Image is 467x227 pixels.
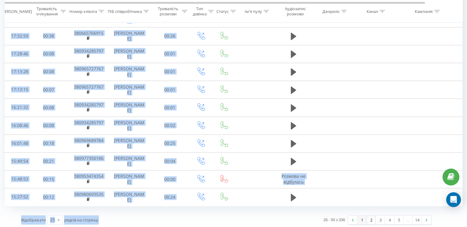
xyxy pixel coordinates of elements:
[74,30,103,36] a: 380665766915
[11,48,23,60] div: 17:28:46
[108,81,151,99] td: [PERSON_NAME]
[367,216,376,224] a: 2
[151,99,189,117] td: 00:01
[29,81,68,99] td: 00:07
[413,216,422,224] a: 14
[280,6,310,17] div: Аудіозапис розмови
[29,63,68,81] td: 00:08
[11,137,23,149] div: 16:01:48
[403,216,413,224] div: …
[64,217,98,223] span: рядків на сторінці
[151,188,189,206] td: 00:24
[35,6,59,17] div: Тривалість очікування
[151,63,189,81] td: 00:01
[367,9,378,14] div: Канал
[151,170,189,188] td: 00:00
[385,216,394,224] a: 4
[151,117,189,134] td: 00:02
[151,134,189,152] td: 00:25
[108,188,151,206] td: [PERSON_NAME]
[282,173,305,185] span: Розмова не відбулась
[29,99,68,117] td: 00:08
[29,27,68,45] td: 00:38
[108,63,151,81] td: [PERSON_NAME]
[74,155,103,161] a: 380977350186
[151,81,189,99] td: 00:01
[11,66,23,78] div: 17:13:28
[151,152,189,170] td: 00:04
[74,173,103,179] a: 380953474354
[29,45,68,63] td: 00:08
[108,99,151,117] td: [PERSON_NAME]
[193,6,207,17] div: Тип дзвінка
[357,216,367,224] a: 1
[29,170,68,188] td: 00:15
[108,117,151,134] td: [PERSON_NAME]
[108,27,151,45] td: [PERSON_NAME]
[322,9,340,14] div: Джерело
[74,120,103,125] a: 380934285797
[11,173,23,185] div: 15:48:53
[216,9,229,14] div: Статус
[74,137,103,143] a: 380969689784
[74,191,103,197] a: 380980693535
[21,217,46,223] span: Відображати
[74,102,103,108] a: 380934285797
[376,216,385,224] a: 3
[446,192,461,207] div: Open Intercom Messenger
[108,134,151,152] td: [PERSON_NAME]
[74,66,103,72] a: 380965727767
[29,117,68,134] td: 00:08
[108,45,151,63] td: [PERSON_NAME]
[74,84,103,90] a: 380965727767
[394,216,403,224] a: 5
[11,155,23,167] div: 15:49:54
[69,9,97,14] div: Номер клієнта
[151,27,189,45] td: 00:26
[50,217,55,223] div: 25
[415,9,433,14] div: Кампанія
[151,45,189,63] td: 00:01
[108,152,151,170] td: [PERSON_NAME]
[11,102,23,113] div: 16:21:32
[323,217,345,223] div: 26 - 50 з 336
[11,120,23,132] div: 16:08:46
[29,188,68,206] td: 00:12
[245,9,262,14] div: Ім'я пулу
[11,84,23,96] div: 17:13:15
[29,152,68,170] td: 00:21
[1,9,32,14] div: [PERSON_NAME]
[74,48,103,54] a: 380934285797
[11,191,23,203] div: 15:27:52
[11,30,23,42] div: 17:32:59
[108,9,142,14] div: ПІБ співробітника
[29,134,68,152] td: 00:18
[156,6,180,17] div: Тривалість розмови
[108,170,151,188] td: [PERSON_NAME]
